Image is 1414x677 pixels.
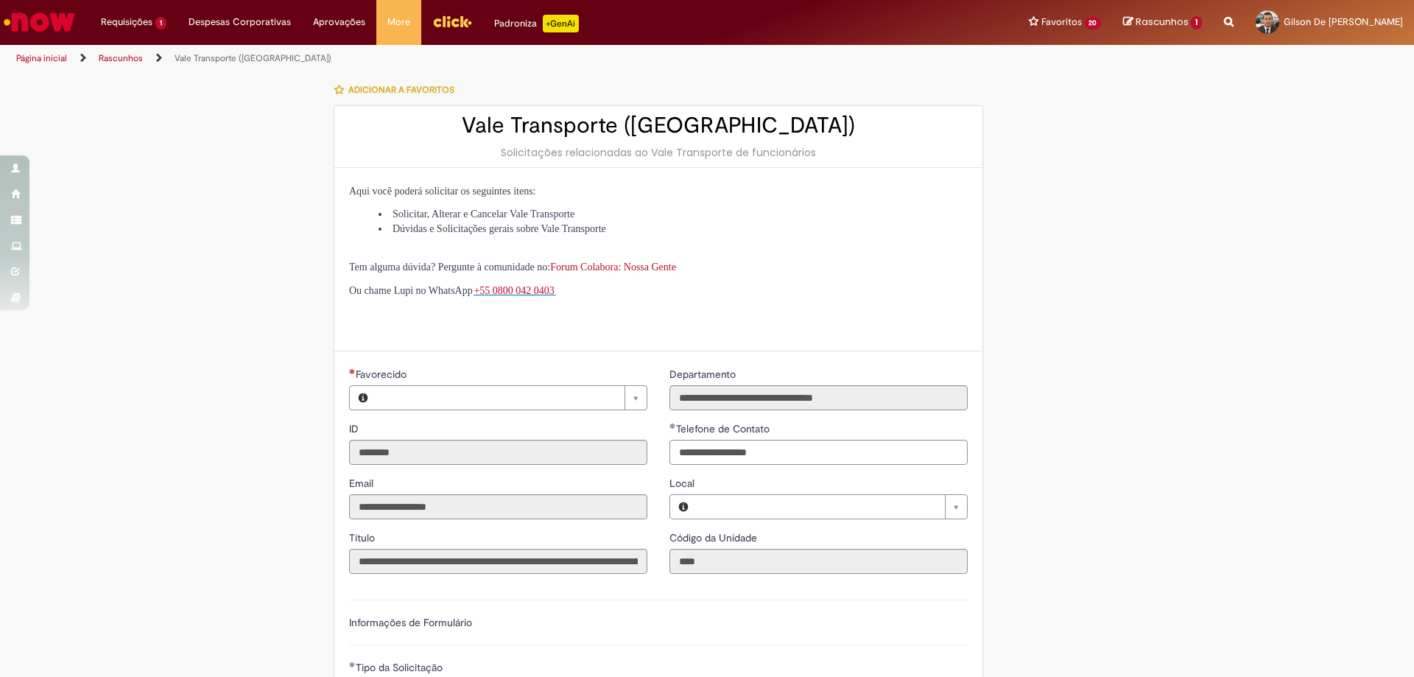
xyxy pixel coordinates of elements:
p: +GenAi [543,15,579,32]
span: Somente leitura - Código da Unidade [669,531,760,544]
span: Necessários - Favorecido [356,368,409,381]
span: Aqui você poderá solicitar os seguintes itens: [349,186,536,197]
input: Departamento [669,385,968,410]
span: Somente leitura - Título [349,531,378,544]
label: Somente leitura - Código da Unidade [669,530,760,545]
a: Vale Transporte ([GEOGRAPHIC_DATA]) [175,52,331,64]
input: Telefone de Contato [669,440,968,465]
label: Somente leitura - Email [349,476,376,491]
a: Página inicial [16,52,67,64]
span: Somente leitura - ID [349,422,362,435]
button: Adicionar a Favoritos [334,74,462,105]
span: Despesas Corporativas [189,15,291,29]
label: Somente leitura - Título [349,530,378,545]
li: Dúvidas e Solicitações gerais sobre Vale Transporte [379,222,968,236]
img: ServiceNow [1,7,77,37]
label: Somente leitura - Departamento [669,367,739,382]
label: Somente leitura - ID [349,421,362,436]
a: Limpar campo Local [697,495,967,519]
span: Requisições [101,15,152,29]
a: Limpar campo Favorecido [376,386,647,410]
span: Obrigatório Preenchido [669,423,676,429]
span: Adicionar a Favoritos [348,84,454,96]
button: Favorecido, Visualizar este registro [350,386,376,410]
span: More [387,15,410,29]
ul: Trilhas de página [11,45,932,72]
input: ID [349,440,647,465]
span: Favoritos [1041,15,1082,29]
a: Forum Colabora: Nossa Gente [550,262,676,273]
input: Código da Unidade [669,549,968,574]
a: Rascunhos [1123,15,1202,29]
input: Email [349,494,647,519]
label: Informações de Formulário [349,616,472,629]
a: +55 0800 042 0403 [474,284,555,296]
img: click_logo_yellow_360x200.png [432,10,472,32]
div: Solicitações relacionadas ao Vale Transporte de funcionários [349,145,968,160]
span: Obrigatório Preenchido [349,662,356,667]
a: Rascunhos [99,52,143,64]
span: +55 0800 042 0403 [474,285,554,296]
span: Rascunhos [1136,15,1189,29]
span: Telefone de Contato [676,422,773,435]
span: 20 [1085,17,1102,29]
span: Ou chame Lupi no WhatsApp [349,285,473,296]
span: Tipo da Solicitação [356,661,446,674]
span: Tem alguma dúvida? Pergunte à comunidade no: [349,262,676,273]
span: Gilson De [PERSON_NAME] [1284,15,1403,28]
div: Padroniza [494,15,579,32]
span: 1 [155,17,166,29]
span: Aprovações [313,15,365,29]
span: Local [669,477,697,490]
span: Necessários [349,368,356,374]
h2: Vale Transporte ([GEOGRAPHIC_DATA]) [349,113,968,138]
li: Solicitar, Alterar e Cancelar Vale Transporte [379,207,968,222]
span: 1 [1191,16,1202,29]
button: Local, Visualizar este registro [670,495,697,519]
input: Título [349,549,647,574]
